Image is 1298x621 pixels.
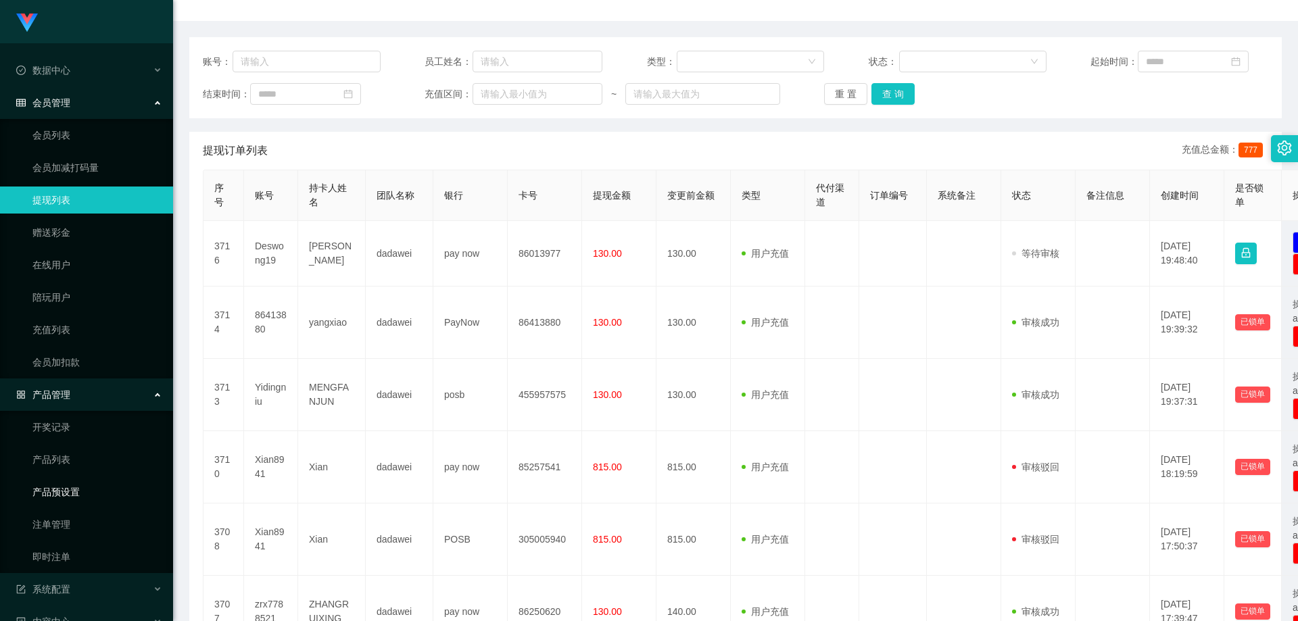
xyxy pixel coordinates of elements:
[32,284,162,311] a: 陪玩用户
[298,503,366,576] td: Xian
[593,317,622,328] span: 130.00
[366,221,433,287] td: dadawei
[433,221,508,287] td: pay now
[16,66,26,75] i: 图标: check-circle-o
[298,287,366,359] td: yangxiao
[366,431,433,503] td: dadawei
[473,51,602,72] input: 请输入
[742,606,789,617] span: 用户充值
[203,431,244,503] td: 3710
[433,359,508,431] td: posb
[1182,143,1268,159] div: 充值总金额：
[1150,287,1224,359] td: [DATE] 19:39:32
[32,414,162,441] a: 开奖记录
[32,187,162,214] a: 提现列表
[593,389,622,400] span: 130.00
[742,317,789,328] span: 用户充值
[1235,387,1270,403] button: 已锁单
[1012,317,1059,328] span: 审核成功
[203,143,268,159] span: 提现订单列表
[32,446,162,473] a: 产品列表
[298,359,366,431] td: MENGFANJUN
[433,287,508,359] td: PayNow
[1231,57,1241,66] i: 图标: calendar
[656,359,731,431] td: 130.00
[255,190,274,201] span: 账号
[1277,141,1292,155] i: 图标: setting
[1086,190,1124,201] span: 备注信息
[298,221,366,287] td: [PERSON_NAME]
[32,154,162,181] a: 会员加减打码量
[433,503,508,576] td: POSB
[938,190,976,201] span: 系统备注
[519,190,537,201] span: 卡号
[366,287,433,359] td: dadawei
[32,122,162,149] a: 会员列表
[593,462,622,472] span: 815.00
[32,251,162,278] a: 在线用户
[647,55,677,69] span: 类型：
[1012,534,1059,545] span: 审核驳回
[366,503,433,576] td: dadawei
[1235,531,1270,547] button: 已锁单
[1235,182,1264,207] span: 是否锁单
[1150,503,1224,576] td: [DATE] 17:50:37
[508,287,582,359] td: 86413880
[16,65,70,76] span: 数据中心
[656,221,731,287] td: 130.00
[593,534,622,545] span: 815.00
[508,503,582,576] td: 305005940
[742,248,789,259] span: 用户充值
[1239,143,1263,157] span: 777
[1012,606,1059,617] span: 审核成功
[1012,248,1059,259] span: 等待审核
[298,431,366,503] td: Xian
[824,83,867,105] button: 重 置
[425,87,472,101] span: 充值区间：
[16,97,70,108] span: 会员管理
[1090,55,1138,69] span: 起始时间：
[1012,462,1059,472] span: 审核驳回
[870,190,908,201] span: 订单编号
[1030,57,1038,67] i: 图标: down
[508,431,582,503] td: 85257541
[1235,603,1270,620] button: 已锁单
[309,182,347,207] span: 持卡人姓名
[625,83,779,105] input: 请输入最大值为
[16,98,26,107] i: 图标: table
[1012,190,1031,201] span: 状态
[656,287,731,359] td: 130.00
[203,503,244,576] td: 3708
[16,585,26,594] i: 图标: form
[1235,243,1257,264] button: 图标: lock
[869,55,899,69] span: 状态：
[1235,459,1270,475] button: 已锁单
[742,389,789,400] span: 用户充值
[32,219,162,246] a: 赠送彩金
[602,87,625,101] span: ~
[871,83,915,105] button: 查 询
[656,503,731,576] td: 815.00
[377,190,414,201] span: 团队名称
[244,503,298,576] td: Xian8941
[656,431,731,503] td: 815.00
[816,182,844,207] span: 代付渠道
[244,359,298,431] td: Yidingniu
[433,431,508,503] td: pay now
[1150,431,1224,503] td: [DATE] 18:19:59
[508,359,582,431] td: 455957575
[425,55,472,69] span: 员工姓名：
[214,182,224,207] span: 序号
[203,55,233,69] span: 账号：
[593,606,622,617] span: 130.00
[1012,389,1059,400] span: 审核成功
[444,190,463,201] span: 银行
[203,359,244,431] td: 3713
[244,287,298,359] td: 86413880
[32,316,162,343] a: 充值列表
[593,248,622,259] span: 130.00
[593,190,631,201] span: 提现金额
[1150,359,1224,431] td: [DATE] 19:37:31
[244,221,298,287] td: Deswong19
[667,190,715,201] span: 变更前金额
